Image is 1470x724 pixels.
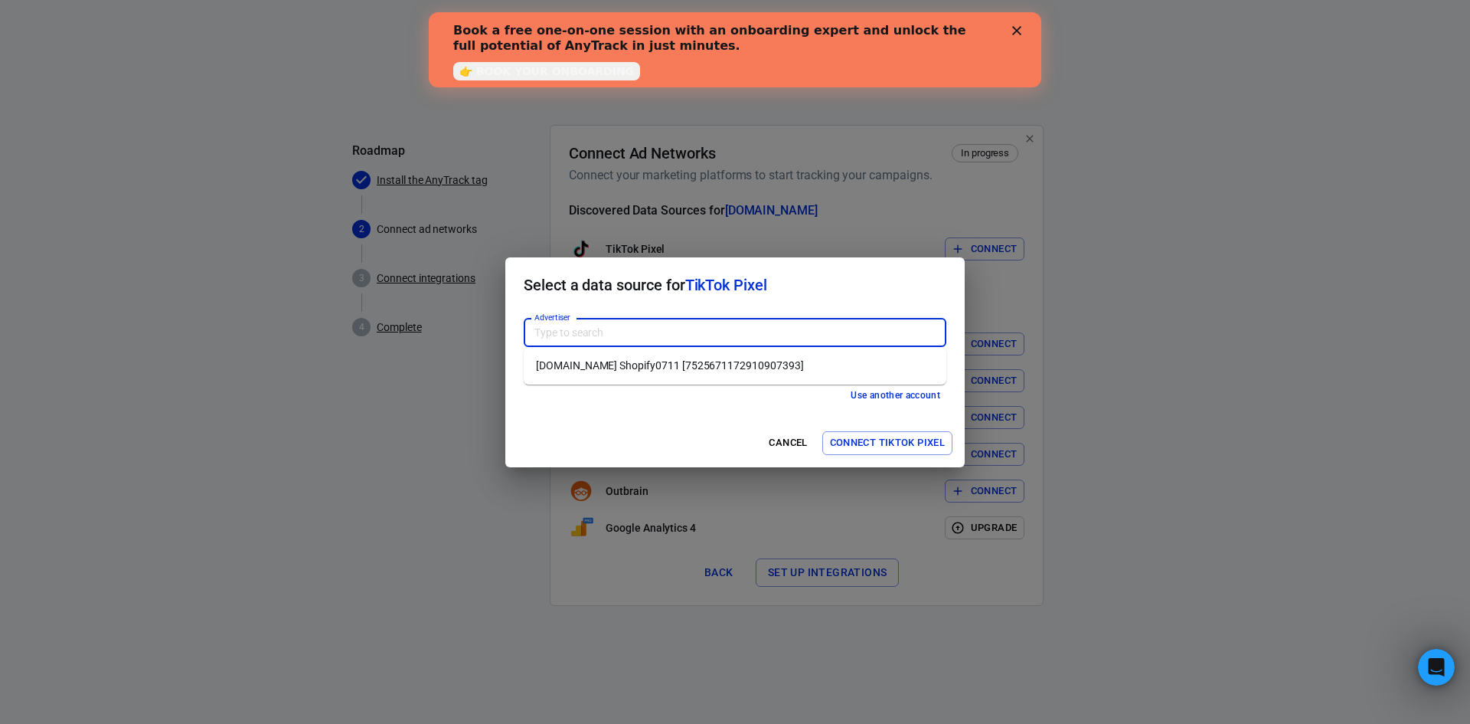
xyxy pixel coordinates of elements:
div: Close [583,14,599,23]
button: Use another account [844,388,946,404]
span: TikTok Pixel [685,276,767,294]
h2: Select a data source for [505,257,965,313]
iframe: Intercom live chat banner [429,12,1041,87]
button: Cancel [764,431,813,455]
input: Type to search [528,323,939,342]
li: [DOMAIN_NAME] Shopify0711 [7525671172910907393] [524,353,946,378]
button: Connect TikTok Pixel [822,431,952,455]
iframe: Intercom live chat [1418,649,1455,686]
label: Advertiser [534,312,570,323]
